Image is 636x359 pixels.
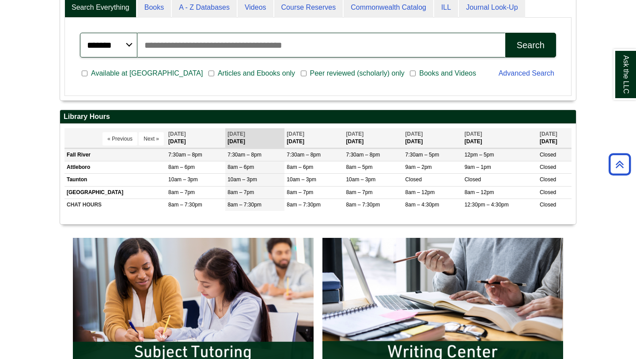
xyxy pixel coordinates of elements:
[208,69,214,77] input: Articles and Ebooks only
[287,202,321,208] span: 8am – 7:30pm
[87,68,206,79] span: Available at [GEOGRAPHIC_DATA]
[346,131,363,137] span: [DATE]
[227,202,261,208] span: 8am – 7:30pm
[403,128,462,148] th: [DATE]
[405,176,422,183] span: Closed
[227,176,257,183] span: 10am – 3pm
[168,176,198,183] span: 10am – 3pm
[64,186,166,199] td: [GEOGRAPHIC_DATA]
[465,131,482,137] span: [DATE]
[465,176,481,183] span: Closed
[227,164,254,170] span: 8am – 6pm
[301,69,307,77] input: Peer reviewed (scholarly) only
[102,132,137,145] button: « Previous
[139,132,164,145] button: Next »
[287,189,313,195] span: 8am – 7pm
[168,152,202,158] span: 7:30am – 8pm
[227,152,261,158] span: 7:30am – 8pm
[168,202,202,208] span: 8am – 7:30pm
[540,131,557,137] span: [DATE]
[462,128,538,148] th: [DATE]
[540,152,556,158] span: Closed
[64,149,166,161] td: Fall River
[540,176,556,183] span: Closed
[540,202,556,208] span: Closed
[465,202,509,208] span: 12:30pm – 4:30pm
[225,128,284,148] th: [DATE]
[465,189,494,195] span: 8am – 12pm
[82,69,87,77] input: Available at [GEOGRAPHIC_DATA]
[405,152,439,158] span: 7:30am – 5pm
[227,189,254,195] span: 8am – 7pm
[606,158,634,170] a: Back to Top
[346,189,372,195] span: 8am – 7pm
[168,189,195,195] span: 8am – 7pm
[517,40,545,50] div: Search
[346,164,372,170] span: 8am – 5pm
[346,152,380,158] span: 7:30am – 8pm
[465,164,491,170] span: 9am – 1pm
[346,202,380,208] span: 8am – 7:30pm
[168,164,195,170] span: 8am – 6pm
[538,128,572,148] th: [DATE]
[64,199,166,211] td: CHAT HOURS
[307,68,408,79] span: Peer reviewed (scholarly) only
[465,152,494,158] span: 12pm – 5pm
[284,128,344,148] th: [DATE]
[505,33,556,57] button: Search
[499,69,554,77] a: Advanced Search
[287,164,313,170] span: 8am – 6pm
[168,131,186,137] span: [DATE]
[64,174,166,186] td: Taunton
[287,131,304,137] span: [DATE]
[60,110,576,124] h2: Library Hours
[416,68,480,79] span: Books and Videos
[214,68,299,79] span: Articles and Ebooks only
[405,164,432,170] span: 9am – 2pm
[540,164,556,170] span: Closed
[64,161,166,174] td: Attleboro
[227,131,245,137] span: [DATE]
[287,176,316,183] span: 10am – 3pm
[405,202,439,208] span: 8am – 4:30pm
[166,128,225,148] th: [DATE]
[540,189,556,195] span: Closed
[346,176,375,183] span: 10am – 3pm
[287,152,321,158] span: 7:30am – 8pm
[405,131,423,137] span: [DATE]
[410,69,416,77] input: Books and Videos
[405,189,435,195] span: 8am – 12pm
[344,128,403,148] th: [DATE]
